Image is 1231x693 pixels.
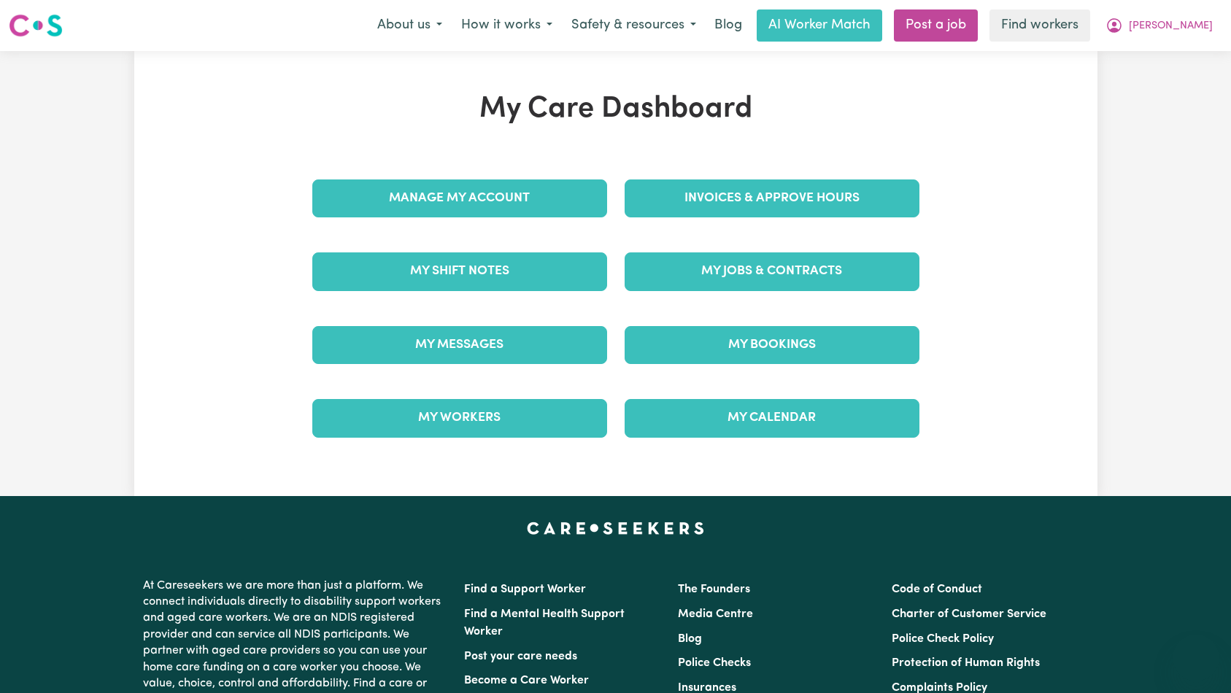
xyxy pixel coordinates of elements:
[527,522,704,534] a: Careseekers home page
[892,608,1046,620] a: Charter of Customer Service
[678,633,702,645] a: Blog
[678,657,751,669] a: Police Checks
[892,657,1040,669] a: Protection of Human Rights
[678,608,753,620] a: Media Centre
[757,9,882,42] a: AI Worker Match
[452,10,562,41] button: How it works
[312,252,607,290] a: My Shift Notes
[312,179,607,217] a: Manage My Account
[464,584,586,595] a: Find a Support Worker
[312,326,607,364] a: My Messages
[894,9,978,42] a: Post a job
[9,12,63,39] img: Careseekers logo
[706,9,751,42] a: Blog
[562,10,706,41] button: Safety & resources
[464,608,625,638] a: Find a Mental Health Support Worker
[1096,10,1222,41] button: My Account
[625,179,919,217] a: Invoices & Approve Hours
[625,252,919,290] a: My Jobs & Contracts
[368,10,452,41] button: About us
[304,92,928,127] h1: My Care Dashboard
[625,326,919,364] a: My Bookings
[892,584,982,595] a: Code of Conduct
[1129,18,1213,34] span: [PERSON_NAME]
[625,399,919,437] a: My Calendar
[989,9,1090,42] a: Find workers
[1173,635,1219,681] iframe: Button to launch messaging window
[9,9,63,42] a: Careseekers logo
[892,633,994,645] a: Police Check Policy
[464,675,589,686] a: Become a Care Worker
[312,399,607,437] a: My Workers
[464,651,577,662] a: Post your care needs
[678,584,750,595] a: The Founders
